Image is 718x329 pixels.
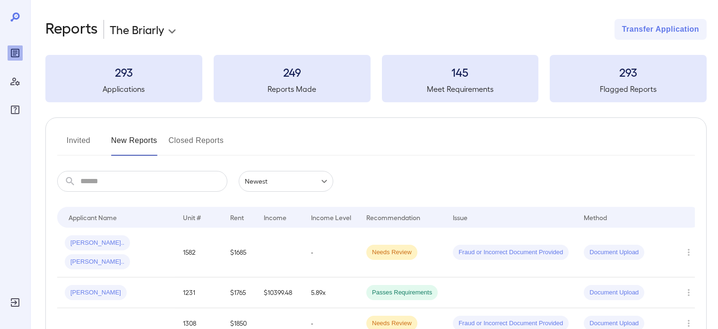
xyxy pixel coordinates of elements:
div: Rent [230,212,245,223]
div: Recommendation [366,212,420,223]
div: FAQ [8,102,23,117]
td: $1685 [223,228,256,277]
button: Row Actions [681,285,696,300]
div: Income [264,212,286,223]
span: Passes Requirements [366,288,438,297]
div: Newest [239,171,333,192]
h2: Reports [45,19,98,40]
span: [PERSON_NAME].. [65,239,130,248]
span: Needs Review [366,248,417,257]
td: 1231 [175,277,223,308]
span: Document Upload [584,288,644,297]
h5: Meet Requirements [382,83,539,95]
h3: 293 [550,64,707,80]
button: Closed Reports [169,133,224,156]
button: Transfer Application [614,19,707,40]
td: 1582 [175,228,223,277]
td: $1765 [223,277,256,308]
p: The Briarly [110,22,164,37]
span: [PERSON_NAME].. [65,258,130,267]
span: Fraud or Incorrect Document Provided [453,319,569,328]
span: Fraud or Incorrect Document Provided [453,248,569,257]
h5: Applications [45,83,202,95]
td: 5.89x [303,277,359,308]
div: Manage Users [8,74,23,89]
h5: Reports Made [214,83,371,95]
div: Unit # [183,212,201,223]
div: Reports [8,45,23,61]
summary: 293Applications249Reports Made145Meet Requirements293Flagged Reports [45,55,707,102]
button: New Reports [111,133,157,156]
td: - [303,228,359,277]
h3: 293 [45,64,202,80]
button: Invited [57,133,100,156]
span: Document Upload [584,248,644,257]
div: Applicant Name [69,212,117,223]
td: $10399.48 [256,277,303,308]
div: Method [584,212,607,223]
span: Document Upload [584,319,644,328]
div: Income Level [311,212,351,223]
h3: 249 [214,64,371,80]
button: Row Actions [681,245,696,260]
div: Log Out [8,295,23,310]
h5: Flagged Reports [550,83,707,95]
span: Needs Review [366,319,417,328]
h3: 145 [382,64,539,80]
div: Issue [453,212,468,223]
span: [PERSON_NAME] [65,288,127,297]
